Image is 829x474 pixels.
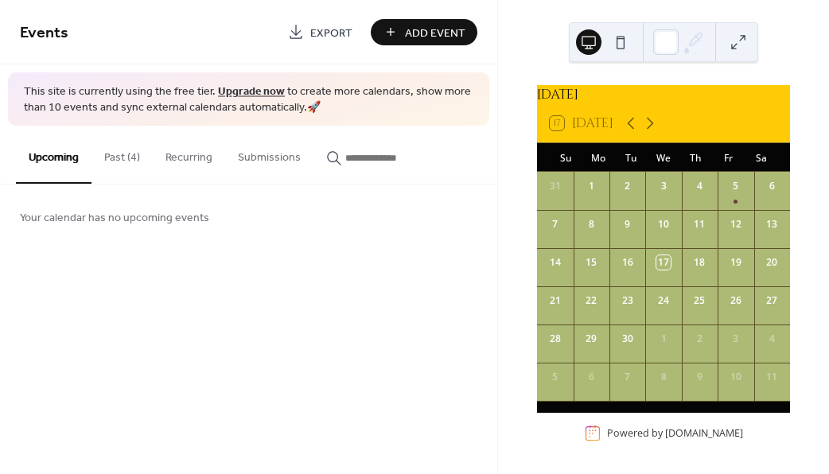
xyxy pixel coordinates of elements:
[548,332,562,346] div: 28
[765,179,779,193] div: 6
[765,217,779,231] div: 13
[648,143,680,172] div: We
[729,370,743,384] div: 10
[692,217,706,231] div: 11
[656,217,671,231] div: 10
[371,19,477,45] button: Add Event
[729,179,743,193] div: 5
[20,210,209,227] span: Your calendar has no upcoming events
[692,370,706,384] div: 9
[225,126,313,182] button: Submissions
[621,370,635,384] div: 7
[548,293,562,308] div: 21
[621,179,635,193] div: 2
[607,426,743,440] div: Powered by
[405,25,465,41] span: Add Event
[765,293,779,308] div: 27
[20,17,68,49] span: Events
[621,293,635,308] div: 23
[745,143,777,172] div: Sa
[537,85,790,104] div: [DATE]
[765,332,779,346] div: 4
[656,179,671,193] div: 3
[765,370,779,384] div: 11
[621,255,635,270] div: 16
[712,143,745,172] div: Fr
[665,426,743,440] a: [DOMAIN_NAME]
[550,143,582,172] div: Su
[584,255,598,270] div: 15
[584,332,598,346] div: 29
[310,25,352,41] span: Export
[729,293,743,308] div: 26
[621,332,635,346] div: 30
[548,255,562,270] div: 14
[729,217,743,231] div: 12
[692,332,706,346] div: 2
[548,179,562,193] div: 31
[548,370,562,384] div: 5
[729,255,743,270] div: 19
[584,179,598,193] div: 1
[276,19,364,45] a: Export
[680,143,713,172] div: Th
[24,84,473,115] span: This site is currently using the free tier. to create more calendars, show more than 10 events an...
[656,255,671,270] div: 17
[584,293,598,308] div: 22
[692,255,706,270] div: 18
[692,179,706,193] div: 4
[584,217,598,231] div: 8
[218,81,285,103] a: Upgrade now
[729,332,743,346] div: 3
[621,217,635,231] div: 9
[692,293,706,308] div: 25
[91,126,153,182] button: Past (4)
[16,126,91,184] button: Upcoming
[584,370,598,384] div: 6
[153,126,225,182] button: Recurring
[656,293,671,308] div: 24
[582,143,615,172] div: Mo
[656,370,671,384] div: 8
[548,217,562,231] div: 7
[615,143,648,172] div: Tu
[656,332,671,346] div: 1
[765,255,779,270] div: 20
